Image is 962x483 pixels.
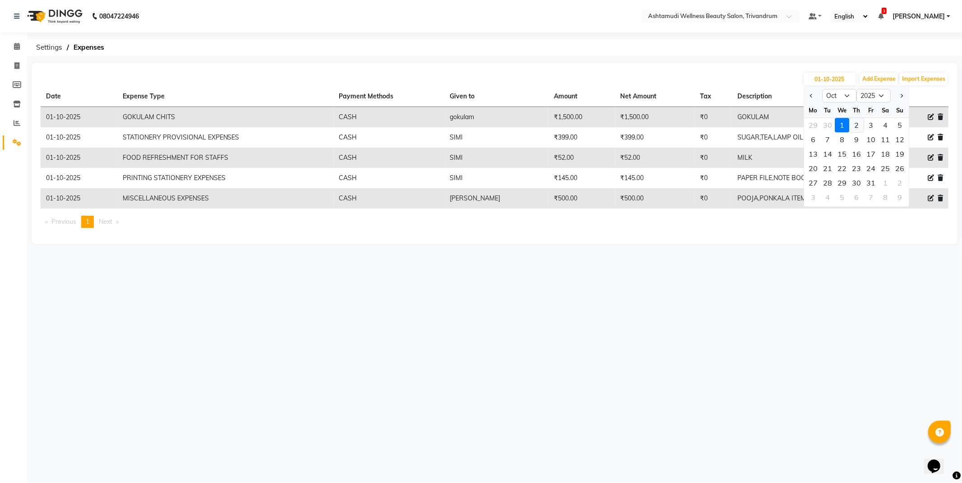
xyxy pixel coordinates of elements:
[41,127,117,148] td: 01-10-2025
[117,107,334,128] td: GOKULAM CHITS
[820,176,835,190] div: 28
[41,107,117,128] td: 01-10-2025
[334,107,445,128] td: CASH
[615,86,695,107] th: Net Amount
[334,127,445,148] td: CASH
[732,168,886,188] td: PAPER FILE,NOTE BOOK(2)
[548,107,615,128] td: ₹1,500.00
[548,188,615,209] td: ₹500.00
[695,168,732,188] td: ₹0
[695,107,732,128] td: ₹0
[893,176,907,190] div: 2
[835,103,849,117] div: We
[99,4,139,29] b: 08047224946
[820,176,835,190] div: Tuesday, October 28, 2025
[898,88,905,103] button: Next month
[882,8,887,14] span: 1
[893,161,907,176] div: 26
[41,188,117,209] td: 01-10-2025
[41,86,117,107] th: Date
[864,190,878,204] div: 7
[849,190,864,204] div: 6
[864,118,878,132] div: 3
[864,147,878,161] div: 17
[864,176,878,190] div: 31
[444,107,548,128] td: gokulam
[893,161,907,176] div: Sunday, October 26, 2025
[548,127,615,148] td: ₹399.00
[444,148,548,168] td: SIMI
[808,88,815,103] button: Previous month
[99,218,112,226] span: Next
[806,103,820,117] div: Mo
[23,4,85,29] img: logo
[51,218,76,226] span: Previous
[695,188,732,209] td: ₹0
[334,86,445,107] th: Payment Methods
[878,190,893,204] div: Saturday, November 8, 2025
[732,107,886,128] td: GOKULAM
[806,190,820,204] div: Monday, November 3, 2025
[849,176,864,190] div: 30
[864,132,878,147] div: 10
[893,147,907,161] div: 19
[732,127,886,148] td: SUGAR,TEA,LAMP OIL
[820,103,835,117] div: Tu
[32,39,67,56] span: Settings
[835,161,849,176] div: 22
[548,148,615,168] td: ₹52.00
[893,103,907,117] div: Su
[695,86,732,107] th: Tax
[806,132,820,147] div: Monday, October 6, 2025
[893,147,907,161] div: Sunday, October 19, 2025
[878,118,893,132] div: 4
[820,190,835,204] div: 4
[820,132,835,147] div: 7
[878,147,893,161] div: Saturday, October 18, 2025
[878,161,893,176] div: 25
[334,188,445,209] td: CASH
[878,161,893,176] div: Saturday, October 25, 2025
[820,132,835,147] div: Tuesday, October 7, 2025
[849,190,864,204] div: Thursday, November 6, 2025
[878,103,893,117] div: Sa
[849,132,864,147] div: Thursday, October 9, 2025
[835,161,849,176] div: Wednesday, October 22, 2025
[806,147,820,161] div: 13
[849,176,864,190] div: Thursday, October 30, 2025
[893,118,907,132] div: Sunday, October 5, 2025
[806,161,820,176] div: Monday, October 20, 2025
[893,190,907,204] div: Sunday, November 9, 2025
[893,190,907,204] div: 9
[893,12,945,21] span: [PERSON_NAME]
[615,148,695,168] td: ₹52.00
[849,161,864,176] div: 23
[806,176,820,190] div: 27
[849,161,864,176] div: Thursday, October 23, 2025
[864,161,878,176] div: 24
[893,132,907,147] div: Sunday, October 12, 2025
[835,190,849,204] div: Wednesday, November 5, 2025
[878,132,893,147] div: 11
[548,86,615,107] th: Amount
[835,176,849,190] div: Wednesday, October 29, 2025
[615,107,695,128] td: ₹1,500.00
[820,161,835,176] div: Tuesday, October 21, 2025
[856,89,891,102] select: Select year
[117,86,334,107] th: Expense Type
[878,176,893,190] div: Saturday, November 1, 2025
[820,147,835,161] div: Tuesday, October 14, 2025
[822,89,856,102] select: Select month
[878,176,893,190] div: 1
[849,132,864,147] div: 9
[864,190,878,204] div: Friday, November 7, 2025
[835,176,849,190] div: 29
[835,132,849,147] div: Wednesday, October 8, 2025
[548,168,615,188] td: ₹145.00
[864,103,878,117] div: Fr
[117,127,334,148] td: STATIONERY PROVISIONAL EXPENSES
[820,161,835,176] div: 21
[334,148,445,168] td: CASH
[732,86,886,107] th: Description
[695,127,732,148] td: ₹0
